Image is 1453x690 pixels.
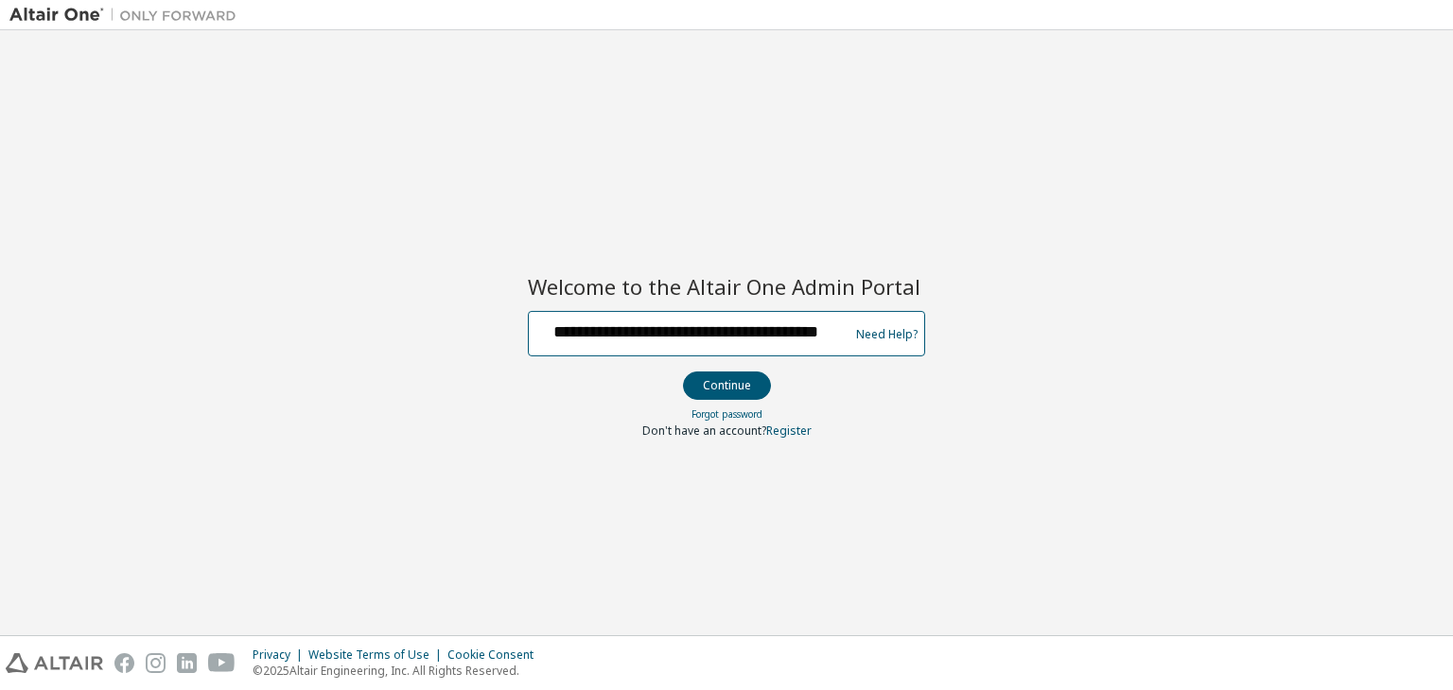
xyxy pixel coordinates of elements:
[253,663,545,679] p: © 2025 Altair Engineering, Inc. All Rights Reserved.
[856,334,918,335] a: Need Help?
[253,647,308,663] div: Privacy
[683,371,771,400] button: Continue
[146,653,166,673] img: instagram.svg
[691,407,762,421] a: Forgot password
[528,273,925,300] h2: Welcome to the Altair One Admin Portal
[766,423,812,439] a: Register
[177,653,197,673] img: linkedin.svg
[642,423,766,439] span: Don't have an account?
[208,653,236,673] img: youtube.svg
[114,653,134,673] img: facebook.svg
[447,647,545,663] div: Cookie Consent
[308,647,447,663] div: Website Terms of Use
[9,6,246,25] img: Altair One
[6,653,103,673] img: altair_logo.svg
